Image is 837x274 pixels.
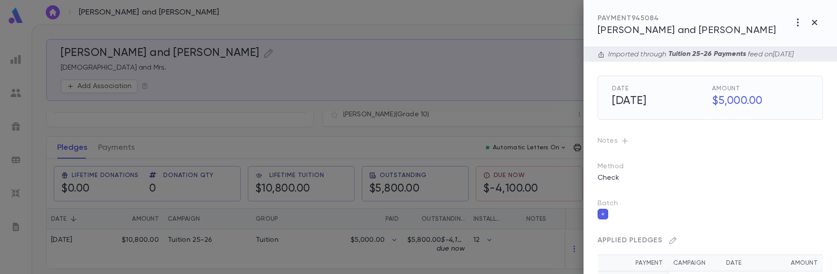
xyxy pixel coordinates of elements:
th: Campaign [668,255,721,271]
span: [PERSON_NAME] and [PERSON_NAME] [598,26,776,35]
h5: $5,000.00 [707,92,808,111]
span: Amount [712,85,808,92]
p: Check [592,171,624,185]
span: Date [612,85,709,92]
span: Applied Pledges [598,237,662,244]
div: Imported through feed on [DATE] [605,50,793,59]
p: Tuition 25-26 Payments [667,50,748,59]
th: Amount [765,255,823,271]
h5: [DATE] [607,92,709,111]
div: PAYMENT 945084 [598,14,776,23]
p: Notes [598,134,823,148]
th: Payment [598,255,668,271]
p: Batch [598,199,823,208]
th: Date [721,255,765,271]
p: Method [598,162,642,171]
